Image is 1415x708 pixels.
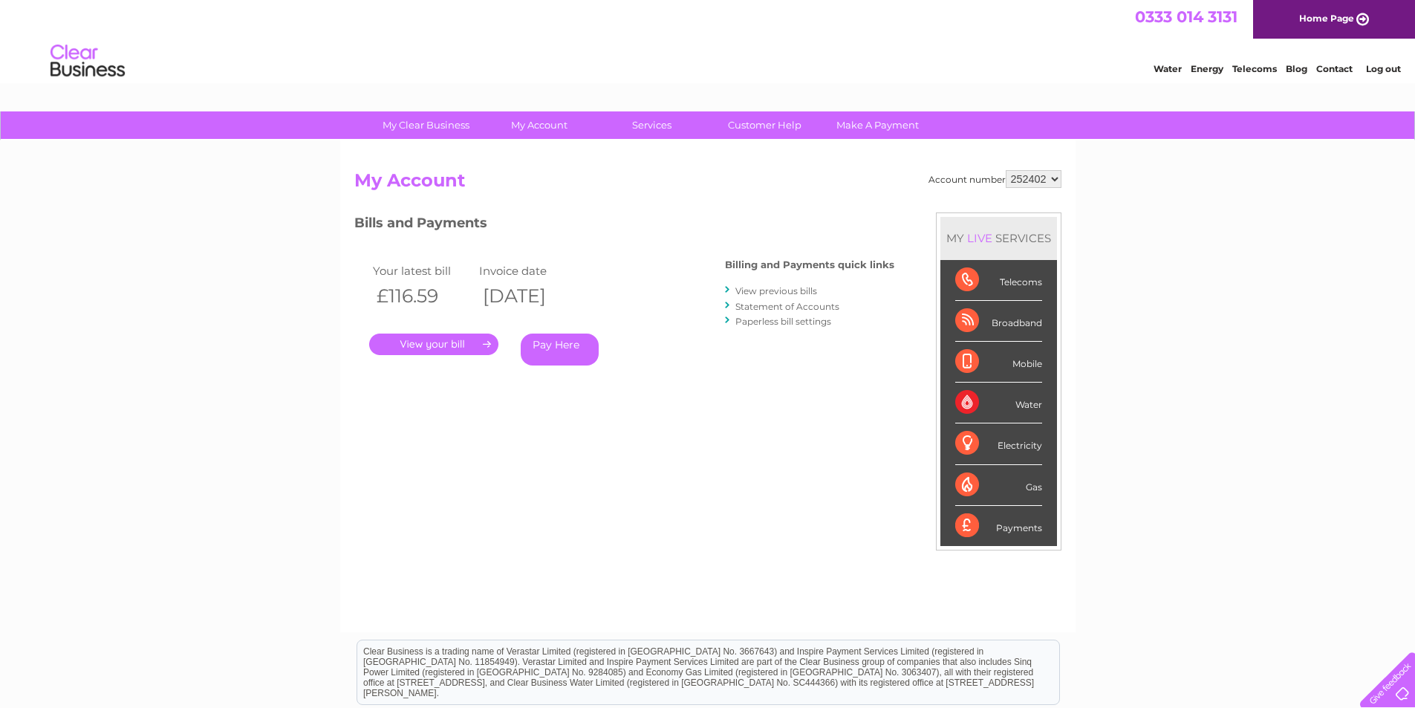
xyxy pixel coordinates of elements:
[475,281,582,311] th: [DATE]
[1366,63,1401,74] a: Log out
[1286,63,1307,74] a: Blog
[357,8,1059,72] div: Clear Business is a trading name of Verastar Limited (registered in [GEOGRAPHIC_DATA] No. 3667643...
[475,261,582,281] td: Invoice date
[725,259,894,270] h4: Billing and Payments quick links
[354,170,1061,198] h2: My Account
[955,465,1042,506] div: Gas
[703,111,826,139] a: Customer Help
[940,217,1057,259] div: MY SERVICES
[955,383,1042,423] div: Water
[478,111,600,139] a: My Account
[955,423,1042,464] div: Electricity
[521,334,599,366] a: Pay Here
[955,260,1042,301] div: Telecoms
[955,506,1042,546] div: Payments
[1154,63,1182,74] a: Water
[735,301,839,312] a: Statement of Accounts
[964,231,995,245] div: LIVE
[816,111,939,139] a: Make A Payment
[735,316,831,327] a: Paperless bill settings
[735,285,817,296] a: View previous bills
[1316,63,1353,74] a: Contact
[1135,7,1237,26] a: 0333 014 3131
[955,301,1042,342] div: Broadband
[50,39,126,84] img: logo.png
[928,170,1061,188] div: Account number
[365,111,487,139] a: My Clear Business
[369,334,498,355] a: .
[591,111,713,139] a: Services
[354,212,894,238] h3: Bills and Payments
[369,261,476,281] td: Your latest bill
[1232,63,1277,74] a: Telecoms
[955,342,1042,383] div: Mobile
[1191,63,1223,74] a: Energy
[369,281,476,311] th: £116.59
